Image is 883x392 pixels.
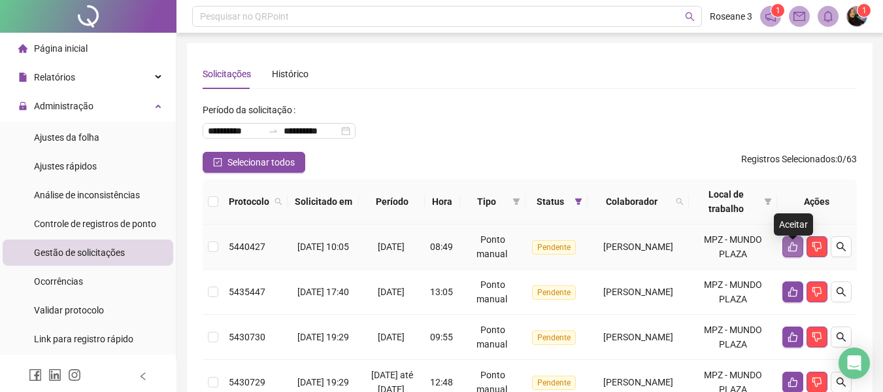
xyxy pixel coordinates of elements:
[862,6,867,15] span: 1
[689,315,777,360] td: MPZ - MUNDO PLAZA
[34,43,88,54] span: Página inicial
[430,332,453,342] span: 09:55
[761,185,775,219] span: filter
[836,241,846,252] span: search
[29,368,42,382] span: facebook
[812,241,822,252] span: dislike
[203,99,301,120] label: Período da solicitação
[203,152,305,173] button: Selecionar todos
[34,276,83,287] span: Ocorrências
[531,194,569,209] span: Status
[788,332,798,342] span: like
[297,241,349,252] span: [DATE] 10:05
[229,287,265,297] span: 5435447
[272,192,285,211] span: search
[572,192,585,211] span: filter
[676,198,684,205] span: search
[18,101,27,111] span: lock
[18,73,27,82] span: file
[836,332,846,342] span: search
[297,332,349,342] span: [DATE] 19:29
[34,101,93,111] span: Administração
[430,241,453,252] span: 08:49
[229,241,265,252] span: 5440427
[812,332,822,342] span: dislike
[741,154,835,164] span: Registros Selecionados
[68,368,81,382] span: instagram
[34,219,156,229] span: Controle de registros de ponto
[34,247,125,258] span: Gestão de solicitações
[476,325,507,349] span: Ponto manual
[836,287,846,297] span: search
[812,287,822,297] span: dislike
[847,7,867,26] img: 84310
[793,10,805,22] span: mail
[532,240,576,255] span: Pendente
[34,334,133,344] span: Link para registro rápido
[476,279,507,304] span: Ponto manual
[694,187,759,216] span: Local de trabalho
[512,198,520,205] span: filter
[839,347,870,379] div: Open Intercom Messenger
[532,376,576,390] span: Pendente
[34,161,97,171] span: Ajustes rápidos
[593,194,671,209] span: Colaborador
[741,152,857,173] span: : 0 / 63
[139,372,148,381] span: left
[782,194,852,209] div: Ações
[203,67,251,81] div: Solicitações
[213,158,222,167] span: check-square
[689,270,777,315] td: MPZ - MUNDO PLAZA
[603,377,673,387] span: [PERSON_NAME]
[430,377,453,387] span: 12:48
[18,44,27,53] span: home
[275,198,282,205] span: search
[603,332,673,342] span: [PERSON_NAME]
[229,194,269,209] span: Protocolo
[229,332,265,342] span: 5430730
[378,287,405,297] span: [DATE]
[822,10,834,22] span: bell
[858,4,871,17] sup: Atualize o seu contato no menu Meus Dados
[710,9,752,24] span: Roseane 3
[788,377,798,387] span: like
[685,12,695,22] span: search
[48,368,61,382] span: linkedin
[603,241,673,252] span: [PERSON_NAME]
[34,132,99,143] span: Ajustes da folha
[297,377,349,387] span: [DATE] 19:29
[510,192,523,211] span: filter
[774,213,813,236] div: Aceitar
[425,179,460,224] th: Hora
[288,179,359,224] th: Solicitado em
[765,10,776,22] span: notification
[430,287,453,297] span: 13:05
[378,332,405,342] span: [DATE]
[34,72,75,82] span: Relatórios
[229,377,265,387] span: 5430729
[532,285,576,300] span: Pendente
[532,330,576,345] span: Pendente
[689,224,777,270] td: MPZ - MUNDO PLAZA
[297,287,349,297] span: [DATE] 17:40
[603,287,673,297] span: [PERSON_NAME]
[227,155,295,169] span: Selecionar todos
[788,287,798,297] span: like
[575,198,582,205] span: filter
[836,377,846,387] span: search
[673,192,686,211] span: search
[34,305,104,315] span: Validar protocolo
[359,179,425,224] th: Período
[272,67,308,81] div: Histórico
[465,194,508,209] span: Tipo
[812,377,822,387] span: dislike
[764,198,772,205] span: filter
[788,241,798,252] span: like
[34,190,140,200] span: Análise de inconsistências
[476,234,507,259] span: Ponto manual
[776,6,780,15] span: 1
[268,126,278,136] span: swap-right
[771,4,784,17] sup: 1
[268,126,278,136] span: to
[378,241,405,252] span: [DATE]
